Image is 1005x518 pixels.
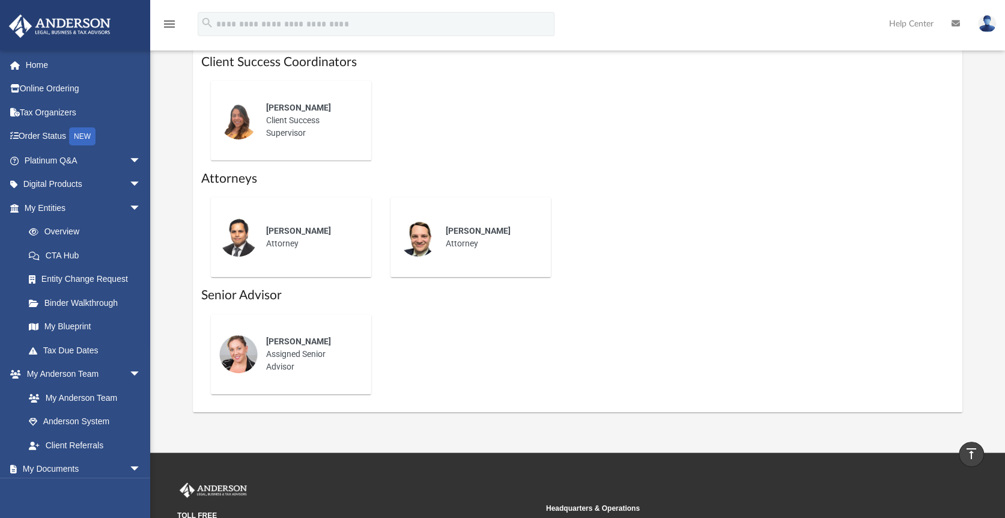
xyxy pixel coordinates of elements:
a: Digital Productsarrow_drop_down [8,172,159,197]
img: User Pic [978,15,996,32]
span: [PERSON_NAME] [266,103,331,112]
a: Overview [17,220,159,244]
img: thumbnail [219,101,258,139]
a: My Documentsarrow_drop_down [8,457,153,481]
img: Anderson Advisors Platinum Portal [177,483,249,498]
small: Headquarters & Operations [546,503,906,514]
a: Online Ordering [8,77,159,101]
i: vertical_align_top [964,446,979,461]
i: search [201,16,214,29]
span: arrow_drop_down [129,172,153,197]
a: Order StatusNEW [8,124,159,149]
a: menu [162,23,177,31]
a: Entity Change Request [17,267,159,291]
span: arrow_drop_down [129,362,153,387]
img: Anderson Advisors Platinum Portal [5,14,114,38]
div: Attorney [437,216,542,258]
a: Client Referrals [17,433,153,457]
span: [PERSON_NAME] [266,337,331,346]
a: My Blueprint [17,315,153,339]
img: thumbnail [219,335,258,373]
span: arrow_drop_down [129,457,153,482]
a: Binder Walkthrough [17,291,159,315]
div: NEW [69,127,96,145]
a: My Anderson Team [17,386,147,410]
a: vertical_align_top [959,442,984,467]
a: Tax Organizers [8,100,159,124]
h1: Attorneys [201,170,954,187]
a: CTA Hub [17,243,159,267]
span: arrow_drop_down [129,196,153,221]
a: Tax Due Dates [17,338,159,362]
h1: Client Success Coordinators [201,53,954,71]
a: My Anderson Teamarrow_drop_down [8,362,153,386]
div: Client Success Supervisor [258,93,363,148]
a: Platinum Q&Aarrow_drop_down [8,148,159,172]
i: menu [162,17,177,31]
div: Attorney [258,216,363,258]
span: arrow_drop_down [129,148,153,173]
div: Assigned Senior Advisor [258,327,363,382]
h1: Senior Advisor [201,287,954,304]
span: [PERSON_NAME] [446,226,511,236]
a: Anderson System [17,410,153,434]
a: My Entitiesarrow_drop_down [8,196,159,220]
img: thumbnail [219,218,258,257]
span: [PERSON_NAME] [266,226,331,236]
img: thumbnail [399,218,437,257]
a: Home [8,53,159,77]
